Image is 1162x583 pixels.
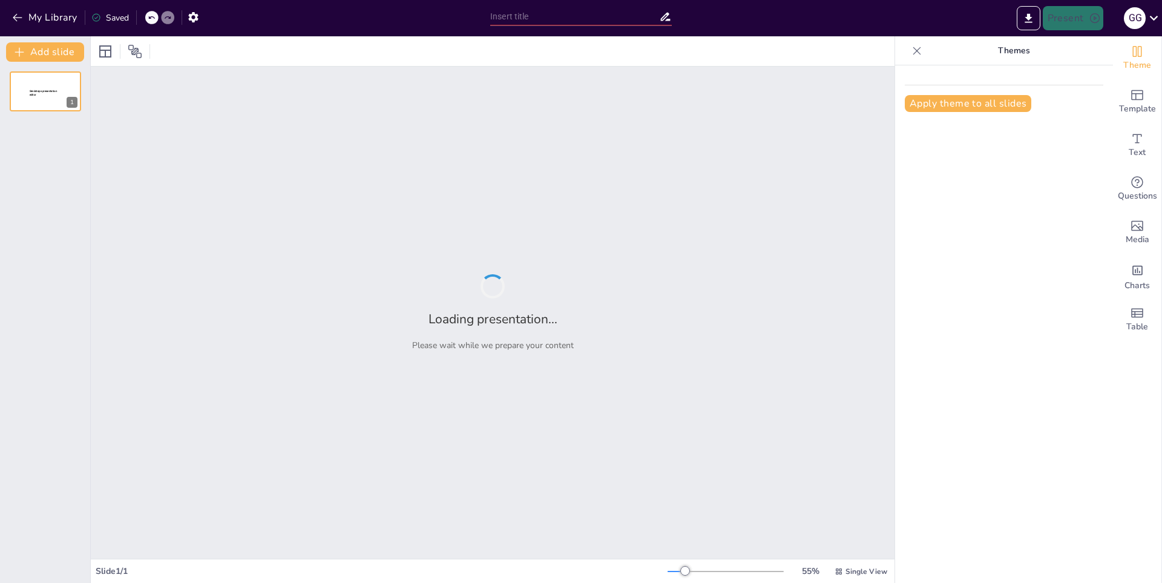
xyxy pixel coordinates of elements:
[1113,254,1161,298] div: Add charts and graphs
[1113,36,1161,80] div: Change the overall theme
[796,565,825,577] div: 55 %
[1113,124,1161,167] div: Add text boxes
[10,71,81,111] div: 1
[1126,233,1149,246] span: Media
[30,90,57,96] span: Sendsteps presentation editor
[1124,279,1150,292] span: Charts
[1124,6,1146,30] button: G G
[9,8,82,27] button: My Library
[490,8,659,25] input: Insert title
[96,42,115,61] div: Layout
[845,567,887,576] span: Single View
[1113,298,1161,341] div: Add a table
[67,97,77,108] div: 1
[1119,102,1156,116] span: Template
[412,340,574,351] p: Please wait while we prepare your content
[927,36,1101,65] p: Themes
[1043,6,1103,30] button: Present
[1123,59,1151,72] span: Theme
[1126,320,1148,334] span: Table
[905,95,1031,112] button: Apply theme to all slides
[1113,211,1161,254] div: Add images, graphics, shapes or video
[91,12,129,24] div: Saved
[1017,6,1040,30] button: Export to PowerPoint
[428,311,557,328] h2: Loading presentation...
[1118,189,1157,203] span: Questions
[1129,146,1146,159] span: Text
[1113,167,1161,211] div: Get real-time input from your audience
[1124,7,1146,29] div: G G
[96,565,668,577] div: Slide 1 / 1
[128,44,142,59] span: Position
[6,42,84,62] button: Add slide
[1113,80,1161,124] div: Add ready made slides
